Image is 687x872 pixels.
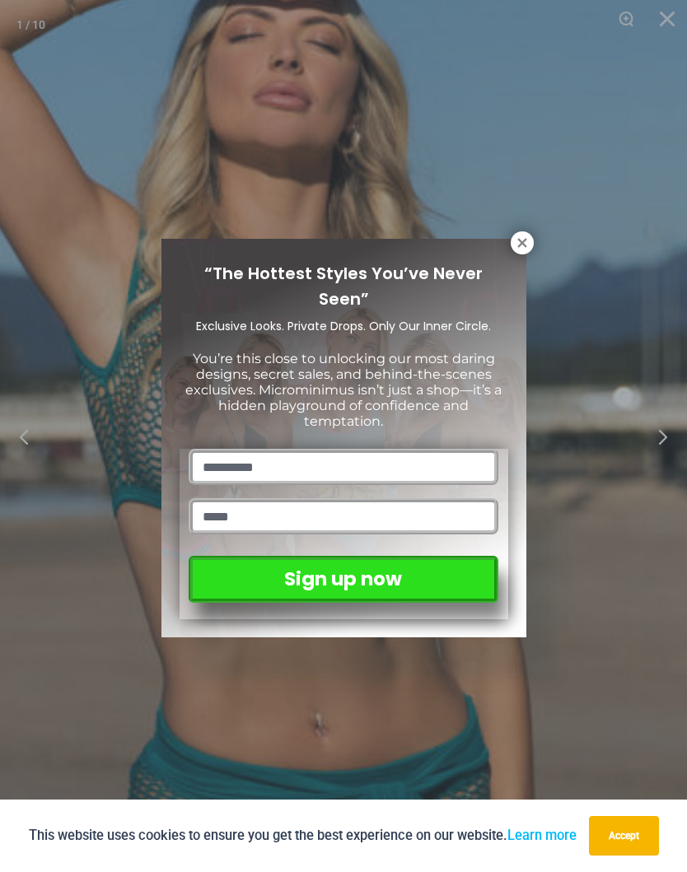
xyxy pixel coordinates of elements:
button: Accept [589,816,659,856]
span: You’re this close to unlocking our most daring designs, secret sales, and behind-the-scenes exclu... [185,351,502,430]
a: Learn more [507,828,577,843]
span: Exclusive Looks. Private Drops. Only Our Inner Circle. [196,318,491,334]
p: This website uses cookies to ensure you get the best experience on our website. [29,824,577,846]
button: Close [511,231,534,254]
button: Sign up now [189,556,498,603]
span: “The Hottest Styles You’ve Never Seen” [204,262,483,310]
